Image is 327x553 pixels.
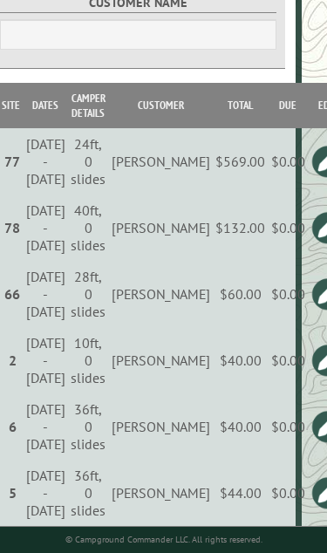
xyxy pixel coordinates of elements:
[26,334,65,386] div: [DATE] - [DATE]
[68,195,109,261] td: 40ft, 0 slides
[268,460,307,527] td: $0.00
[4,153,20,170] div: 77
[213,83,268,128] th: Total
[26,135,65,188] div: [DATE] - [DATE]
[109,393,213,460] td: [PERSON_NAME]
[68,83,109,128] th: Camper Details
[26,201,65,254] div: [DATE] - [DATE]
[213,128,268,195] td: $569.00
[4,285,20,303] div: 66
[268,83,307,128] th: Due
[4,418,20,435] div: 6
[213,460,268,527] td: $44.00
[268,393,307,460] td: $0.00
[109,83,213,128] th: Customer
[213,261,268,327] td: $60.00
[109,460,213,527] td: [PERSON_NAME]
[4,352,20,369] div: 2
[213,195,268,261] td: $132.00
[268,327,307,393] td: $0.00
[68,128,109,195] td: 24ft, 0 slides
[24,83,68,128] th: Dates
[109,195,213,261] td: [PERSON_NAME]
[26,268,65,320] div: [DATE] - [DATE]
[109,327,213,393] td: [PERSON_NAME]
[65,534,262,545] small: © Campground Commander LLC. All rights reserved.
[26,467,65,519] div: [DATE] - [DATE]
[109,261,213,327] td: [PERSON_NAME]
[268,261,307,327] td: $0.00
[68,327,109,393] td: 10ft, 0 slides
[268,128,307,195] td: $0.00
[4,219,20,236] div: 78
[213,393,268,460] td: $40.00
[4,484,20,502] div: 5
[109,128,213,195] td: [PERSON_NAME]
[213,327,268,393] td: $40.00
[68,261,109,327] td: 28ft, 0 slides
[268,195,307,261] td: $0.00
[26,400,65,453] div: [DATE] - [DATE]
[68,393,109,460] td: 36ft, 0 slides
[68,460,109,527] td: 36ft, 0 slides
